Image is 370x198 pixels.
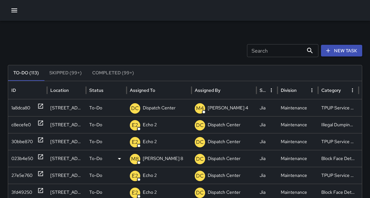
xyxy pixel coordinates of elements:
p: [PERSON_NAME] 8 [143,150,183,167]
p: E2 [132,172,138,180]
div: Block Face Detailed [318,150,359,167]
p: Echo 2 [143,117,157,133]
div: Jia [256,133,277,150]
button: Category column menu [348,86,357,95]
div: 206 23rd Street [47,99,86,116]
p: Echo 2 [143,167,157,184]
div: Illegal Dumping Removed [318,116,359,133]
div: 412 12th Street [47,133,86,150]
div: TPUP Service Requested [318,133,359,150]
div: Division [281,87,297,93]
p: DC [196,172,204,180]
button: Skipped (99+) [44,65,87,81]
div: 423 7th Street [47,116,86,133]
div: Jia [256,99,277,116]
p: DC [196,138,204,146]
p: To-Do [89,167,102,184]
p: M4 [196,105,204,112]
div: Status [89,87,104,93]
div: Maintenance [277,150,318,167]
div: 30bbe870 [11,133,33,150]
div: Source [260,87,266,93]
div: TPUP Service Requested [318,99,359,116]
div: Assigned By [195,87,220,93]
p: To-Do [89,100,102,116]
button: To-Do (113) [8,65,44,81]
p: E2 [132,189,138,197]
p: M8 [131,155,139,163]
p: E2 [132,138,138,146]
div: 27e5e760 [11,167,32,184]
p: Dispatch Center [208,167,240,184]
p: DC [196,189,204,197]
p: E2 [132,121,138,129]
div: Category [321,87,341,93]
div: Jia [256,167,277,184]
div: Maintenance [277,116,318,133]
p: Echo 2 [143,133,157,150]
div: c8ecefe0 [11,117,31,133]
button: Division column menu [307,86,316,95]
div: Assigned To [130,87,155,93]
div: 1400 San Pablo Avenue [47,167,86,184]
p: DC [196,155,204,163]
div: Jia [256,150,277,167]
button: Completed (99+) [87,65,139,81]
p: Dispatch Center [208,150,240,167]
p: [PERSON_NAME] 4 [208,100,248,116]
p: To-Do [89,117,102,133]
div: 023b4e50 [11,150,33,167]
button: New Task [321,45,362,57]
p: To-Do [89,150,102,167]
div: Maintenance [277,99,318,116]
p: Dispatch Center [143,100,176,116]
p: Dispatch Center [208,133,240,150]
div: 1a8dca80 [11,100,30,116]
div: ID [11,87,16,93]
p: DC [131,105,139,112]
button: Source column menu [267,86,276,95]
p: Dispatch Center [208,117,240,133]
div: Jia [256,116,277,133]
div: TPUP Service Requested [318,167,359,184]
div: Maintenance [277,133,318,150]
div: Maintenance [277,167,318,184]
div: 511 17th Street [47,150,86,167]
div: Location [50,87,69,93]
p: To-Do [89,133,102,150]
p: DC [196,121,204,129]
